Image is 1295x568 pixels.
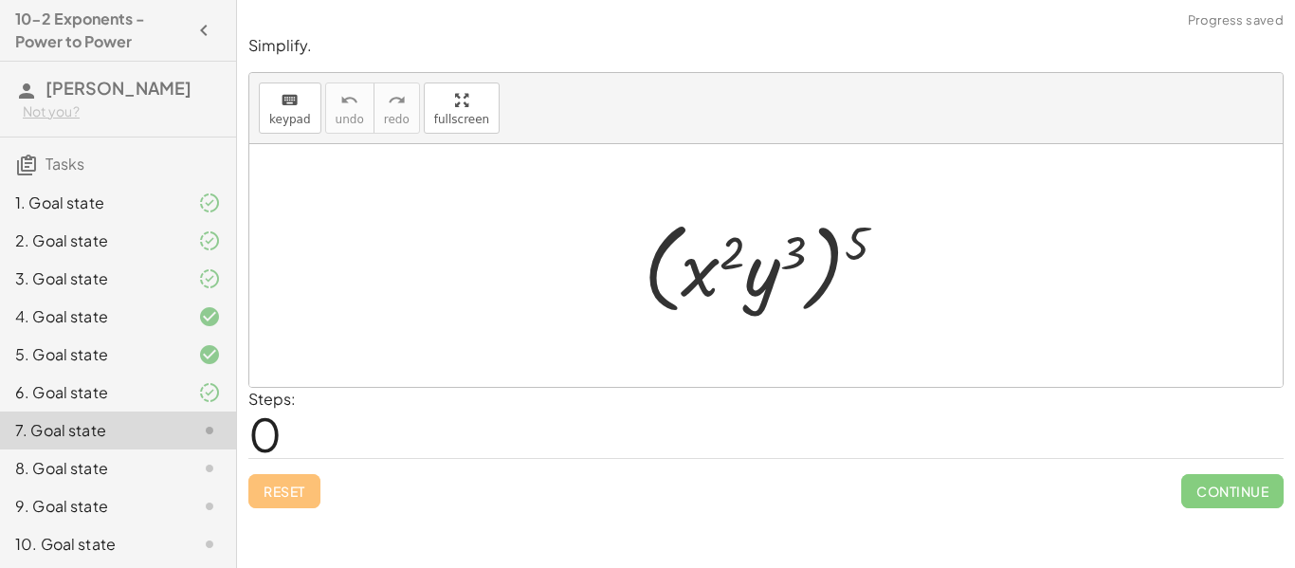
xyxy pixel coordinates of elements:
span: Progress saved [1188,11,1284,30]
div: 1. Goal state [15,192,168,214]
span: fullscreen [434,113,489,126]
span: [PERSON_NAME] [46,77,192,99]
i: Task not started. [198,495,221,518]
i: undo [340,89,358,112]
div: 6. Goal state [15,381,168,404]
span: undo [336,113,364,126]
button: undoundo [325,82,374,134]
i: keyboard [281,89,299,112]
button: fullscreen [424,82,500,134]
i: Task finished and correct. [198,305,221,328]
div: 3. Goal state [15,267,168,290]
div: 2. Goal state [15,229,168,252]
span: keypad [269,113,311,126]
i: Task finished and correct. [198,343,221,366]
span: redo [384,113,410,126]
i: Task not started. [198,419,221,442]
p: Simplify. [248,35,1284,57]
i: Task not started. [198,533,221,556]
div: 7. Goal state [15,419,168,442]
i: Task finished and part of it marked as correct. [198,267,221,290]
div: 10. Goal state [15,533,168,556]
i: Task finished and part of it marked as correct. [198,381,221,404]
div: 9. Goal state [15,495,168,518]
button: keyboardkeypad [259,82,321,134]
div: Not you? [23,102,221,121]
i: Task finished and part of it marked as correct. [198,229,221,252]
i: Task finished and part of it marked as correct. [198,192,221,214]
i: redo [388,89,406,112]
span: Tasks [46,154,84,174]
i: Task not started. [198,457,221,480]
label: Steps: [248,389,296,409]
div: 8. Goal state [15,457,168,480]
div: 5. Goal state [15,343,168,366]
h4: 10-2 Exponents - Power to Power [15,8,187,53]
span: 0 [248,405,282,463]
button: redoredo [374,82,420,134]
div: 4. Goal state [15,305,168,328]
